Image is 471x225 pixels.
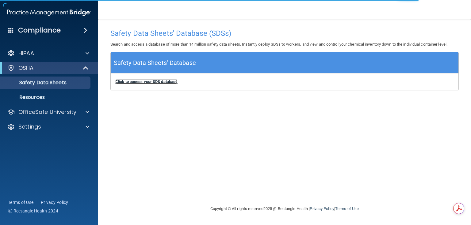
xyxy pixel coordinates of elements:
[18,108,76,116] p: OfficeSafe University
[18,50,34,57] p: HIPAA
[18,26,61,35] h4: Compliance
[7,50,89,57] a: HIPAA
[41,199,68,205] a: Privacy Policy
[7,108,89,116] a: OfficeSafe University
[7,123,89,130] a: Settings
[110,41,459,48] p: Search and access a database of more than 14 million safety data sheets. Instantly deploy SDSs to...
[18,123,41,130] p: Settings
[115,79,178,84] a: Click to access your SDS database
[310,206,334,211] a: Privacy Policy
[7,6,91,19] img: PMB logo
[8,208,58,214] span: Ⓒ Rectangle Health 2024
[8,199,33,205] a: Terms of Use
[335,206,359,211] a: Terms of Use
[18,64,34,72] p: OSHA
[4,94,88,100] p: Resources
[173,199,396,219] div: Copyright © All rights reserved 2025 @ Rectangle Health | |
[110,29,459,37] h4: Safety Data Sheets' Database (SDSs)
[114,58,196,68] h5: Safety Data Sheets' Database
[7,64,89,72] a: OSHA
[4,80,88,86] p: Safety Data Sheets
